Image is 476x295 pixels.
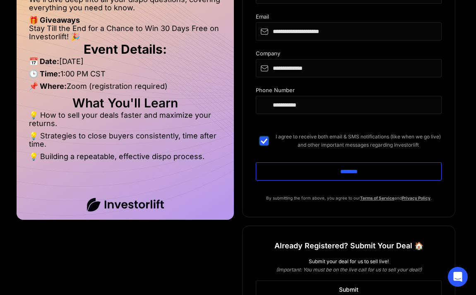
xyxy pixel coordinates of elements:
[256,14,442,22] div: Email
[29,99,221,107] h2: What You'll Learn
[29,57,59,66] strong: 📅 Date:
[29,24,221,41] li: Stay Till the End for a Chance to Win 30 Days Free on Investorlift! 🎉
[29,82,67,90] strong: 📌 Where:
[256,257,442,266] div: Submit your deal for us to sell live!
[256,50,442,59] div: Company
[448,267,468,287] div: Open Intercom Messenger
[29,69,60,78] strong: 🕒 Time:
[402,195,430,200] a: Privacy Policy
[256,87,442,96] div: Phone Number
[29,152,221,161] li: 💡 Building a repeatable, effective dispo process.
[274,238,423,253] h1: Already Registered? Submit Your Deal 🏠
[29,57,221,70] li: [DATE]
[360,195,394,200] a: Terms of Service
[29,16,80,24] strong: 🎁 Giveaways
[29,70,221,82] li: 1:00 PM CST
[275,133,442,149] span: I agree to receive both email & SMS notifications (like when we go live) and other important mess...
[29,111,221,132] li: 💡 How to sell your deals faster and maximize your returns.
[29,82,221,95] li: Zoom (registration required)
[84,42,167,57] strong: Event Details:
[29,132,221,152] li: 💡 Strategies to close buyers consistently, time after time.
[276,266,422,273] em: (Important: You must be on the live call for us to sell your deal!)
[256,194,442,202] p: By submitting the form above, you agree to our and .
